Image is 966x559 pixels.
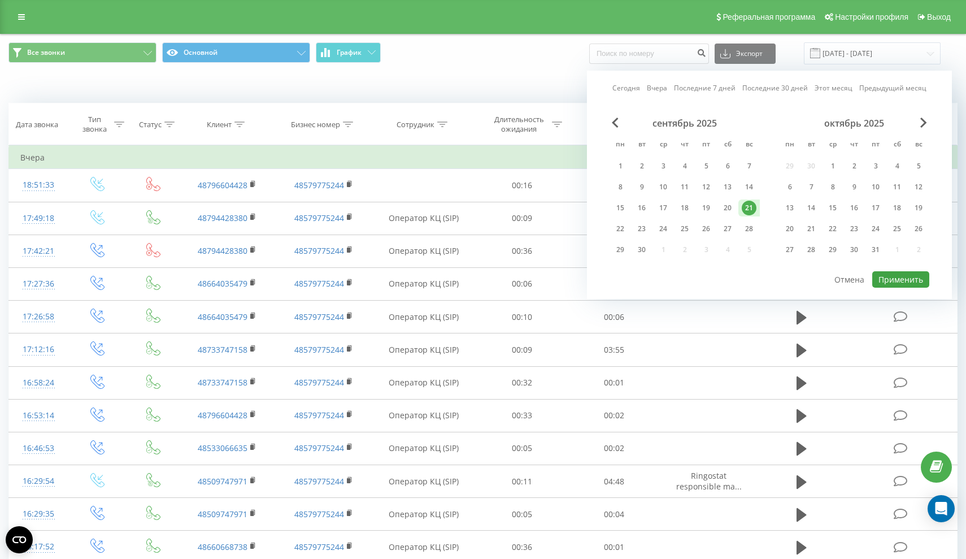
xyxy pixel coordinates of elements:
[198,541,247,552] a: 48660668738
[677,222,692,236] div: 25
[568,432,661,465] td: 00:02
[476,169,568,202] td: 00:16
[717,158,738,175] div: сб 6 сент. 2025 г.
[674,83,736,93] a: Последние 7 дней
[476,399,568,432] td: 00:33
[372,498,476,531] td: Оператор КЦ (SIP)
[868,201,883,215] div: 17
[742,83,808,93] a: Последние 30 дней
[372,267,476,300] td: Оператор КЦ (SIP)
[872,271,929,288] button: Применить
[568,235,661,267] td: 00:00
[843,241,865,258] div: чт 30 окт. 2025 г.
[779,241,800,258] div: пн 27 окт. 2025 г.
[843,158,865,175] div: чт 2 окт. 2025 г.
[800,200,822,216] div: вт 14 окт. 2025 г.
[738,200,760,216] div: вс 21 сент. 2025 г.
[847,159,861,174] div: 2
[631,179,652,196] div: вт 9 сент. 2025 г.
[825,159,840,174] div: 1
[868,242,883,257] div: 31
[20,536,56,558] div: 16:17:52
[695,220,717,237] div: пт 26 сент. 2025 г.
[865,241,886,258] div: пт 31 окт. 2025 г.
[782,222,797,236] div: 20
[699,201,713,215] div: 19
[847,222,861,236] div: 23
[677,159,692,174] div: 4
[800,179,822,196] div: вт 7 окт. 2025 г.
[867,137,884,154] abbr: пятница
[910,137,927,154] abbr: воскресенье
[804,201,819,215] div: 14
[372,465,476,498] td: Оператор КЦ (SIP)
[699,222,713,236] div: 26
[207,120,232,129] div: Клиент
[568,267,661,300] td: 00:03
[476,202,568,235] td: 00:09
[294,443,344,453] a: 48579775244
[804,222,819,236] div: 21
[631,158,652,175] div: вт 2 сент. 2025 г.
[742,201,756,215] div: 21
[581,115,642,134] div: Длительность разговора
[634,201,649,215] div: 16
[613,201,628,215] div: 15
[631,200,652,216] div: вт 16 сент. 2025 г.
[828,271,871,288] button: Отмена
[16,120,58,129] div: Дата звонка
[674,200,695,216] div: чт 18 сент. 2025 г.
[779,118,929,129] div: октябрь 2025
[476,366,568,399] td: 00:32
[655,137,672,154] abbr: среда
[139,120,162,129] div: Статус
[372,333,476,366] td: Оператор КЦ (SIP)
[633,137,650,154] abbr: вторник
[476,235,568,267] td: 00:36
[612,118,619,128] span: Previous Month
[699,180,713,194] div: 12
[198,476,247,487] a: 48509747971
[198,245,247,256] a: 48794428380
[610,220,631,237] div: пн 22 сент. 2025 г.
[6,526,33,553] button: Open CMP widget
[825,242,840,257] div: 29
[198,410,247,421] a: 48796604428
[695,158,717,175] div: пт 5 сент. 2025 г.
[294,245,344,256] a: 48579775244
[20,503,56,525] div: 16:29:35
[294,311,344,322] a: 48579775244
[634,159,649,174] div: 2
[908,179,929,196] div: вс 12 окт. 2025 г.
[886,220,908,237] div: сб 25 окт. 2025 г.
[890,159,904,174] div: 4
[568,498,661,531] td: 00:04
[476,267,568,300] td: 00:06
[911,222,926,236] div: 26
[294,509,344,519] a: 48579775244
[568,399,661,432] td: 00:02
[804,180,819,194] div: 7
[859,83,926,93] a: Предыдущий месяц
[822,200,843,216] div: ср 15 окт. 2025 г.
[652,200,674,216] div: ср 17 сент. 2025 г.
[610,200,631,216] div: пн 15 сент. 2025 г.
[568,333,661,366] td: 03:55
[886,200,908,216] div: сб 18 окт. 2025 г.
[294,344,344,355] a: 48579775244
[843,220,865,237] div: чт 23 окт. 2025 г.
[720,159,735,174] div: 6
[674,158,695,175] div: чт 4 сент. 2025 г.
[911,180,926,194] div: 12
[372,432,476,465] td: Оператор КЦ (SIP)
[715,44,776,64] button: Экспорт
[742,159,756,174] div: 7
[610,241,631,258] div: пн 29 сент. 2025 г.
[294,377,344,388] a: 48579775244
[613,159,628,174] div: 1
[800,241,822,258] div: вт 28 окт. 2025 г.
[695,179,717,196] div: пт 12 сент. 2025 г.
[927,12,951,21] span: Выход
[198,278,247,289] a: 48664035479
[612,83,640,93] a: Сегодня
